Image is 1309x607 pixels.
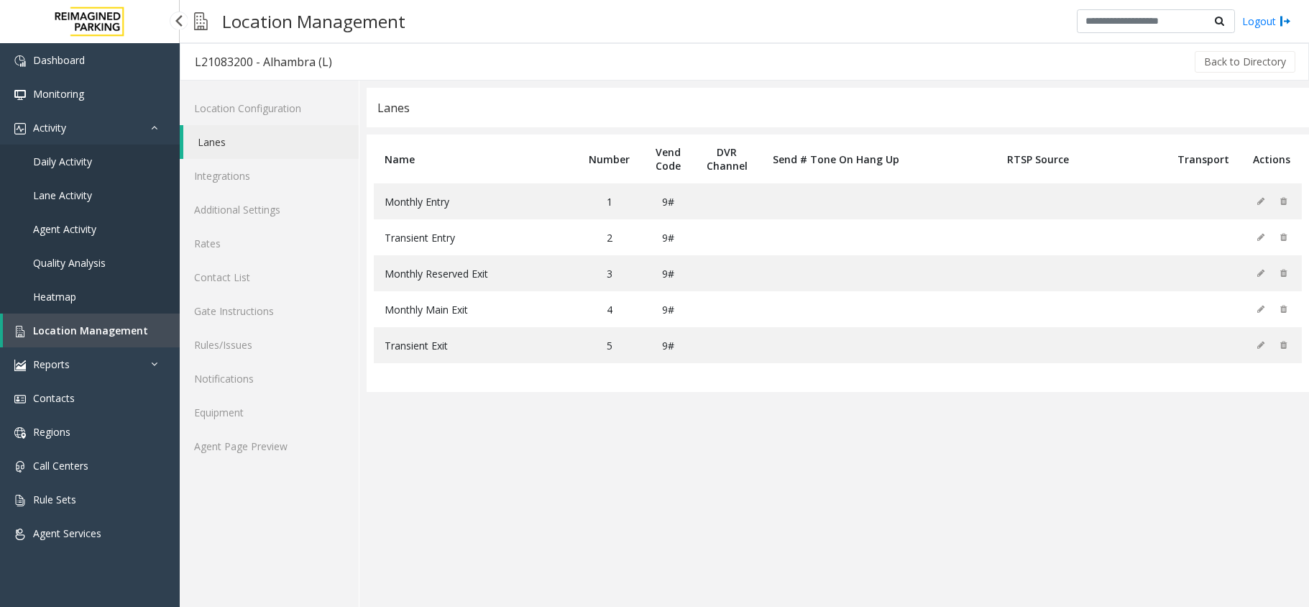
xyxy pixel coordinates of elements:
[215,4,413,39] h3: Location Management
[1165,134,1242,183] th: Transport
[3,314,180,347] a: Location Management
[180,159,359,193] a: Integrations
[33,425,70,439] span: Regions
[33,53,85,67] span: Dashboard
[385,339,448,352] span: Transient Exit
[643,291,694,327] td: 9#
[576,219,643,255] td: 2
[180,91,359,125] a: Location Configuration
[694,134,761,183] th: DVR Channel
[576,327,643,363] td: 5
[576,183,643,219] td: 1
[14,461,26,473] img: 'icon'
[33,357,70,371] span: Reports
[180,362,359,396] a: Notifications
[180,294,359,328] a: Gate Instructions
[14,393,26,405] img: 'icon'
[183,125,359,159] a: Lanes
[180,328,359,362] a: Rules/Issues
[385,231,455,245] span: Transient Entry
[33,526,101,540] span: Agent Services
[33,493,76,506] span: Rule Sets
[14,55,26,67] img: 'icon'
[576,291,643,327] td: 4
[14,427,26,439] img: 'icon'
[180,429,359,463] a: Agent Page Preview
[761,134,912,183] th: Send # Tone On Hang Up
[180,227,359,260] a: Rates
[385,195,449,209] span: Monthly Entry
[14,89,26,101] img: 'icon'
[643,183,694,219] td: 9#
[576,255,643,291] td: 3
[14,360,26,371] img: 'icon'
[643,255,694,291] td: 9#
[1242,134,1302,183] th: Actions
[33,290,76,303] span: Heatmap
[374,134,576,183] th: Name
[385,303,468,316] span: Monthly Main Exit
[194,4,208,39] img: pageIcon
[195,53,332,71] div: L21083200 - Alhambra (L)
[14,123,26,134] img: 'icon'
[14,326,26,337] img: 'icon'
[14,495,26,506] img: 'icon'
[1280,14,1291,29] img: logout
[33,256,106,270] span: Quality Analysis
[33,324,148,337] span: Location Management
[33,459,88,473] span: Call Centers
[1195,51,1295,73] button: Back to Directory
[33,188,92,202] span: Lane Activity
[643,219,694,255] td: 9#
[33,155,92,168] span: Daily Activity
[180,193,359,227] a: Additional Settings
[576,134,643,183] th: Number
[643,134,694,183] th: Vend Code
[180,396,359,429] a: Equipment
[385,267,488,280] span: Monthly Reserved Exit
[911,134,1165,183] th: RTSP Source
[14,529,26,540] img: 'icon'
[377,99,410,117] div: Lanes
[33,87,84,101] span: Monitoring
[33,121,66,134] span: Activity
[33,391,75,405] span: Contacts
[180,260,359,294] a: Contact List
[643,327,694,363] td: 9#
[33,222,96,236] span: Agent Activity
[1242,14,1291,29] a: Logout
